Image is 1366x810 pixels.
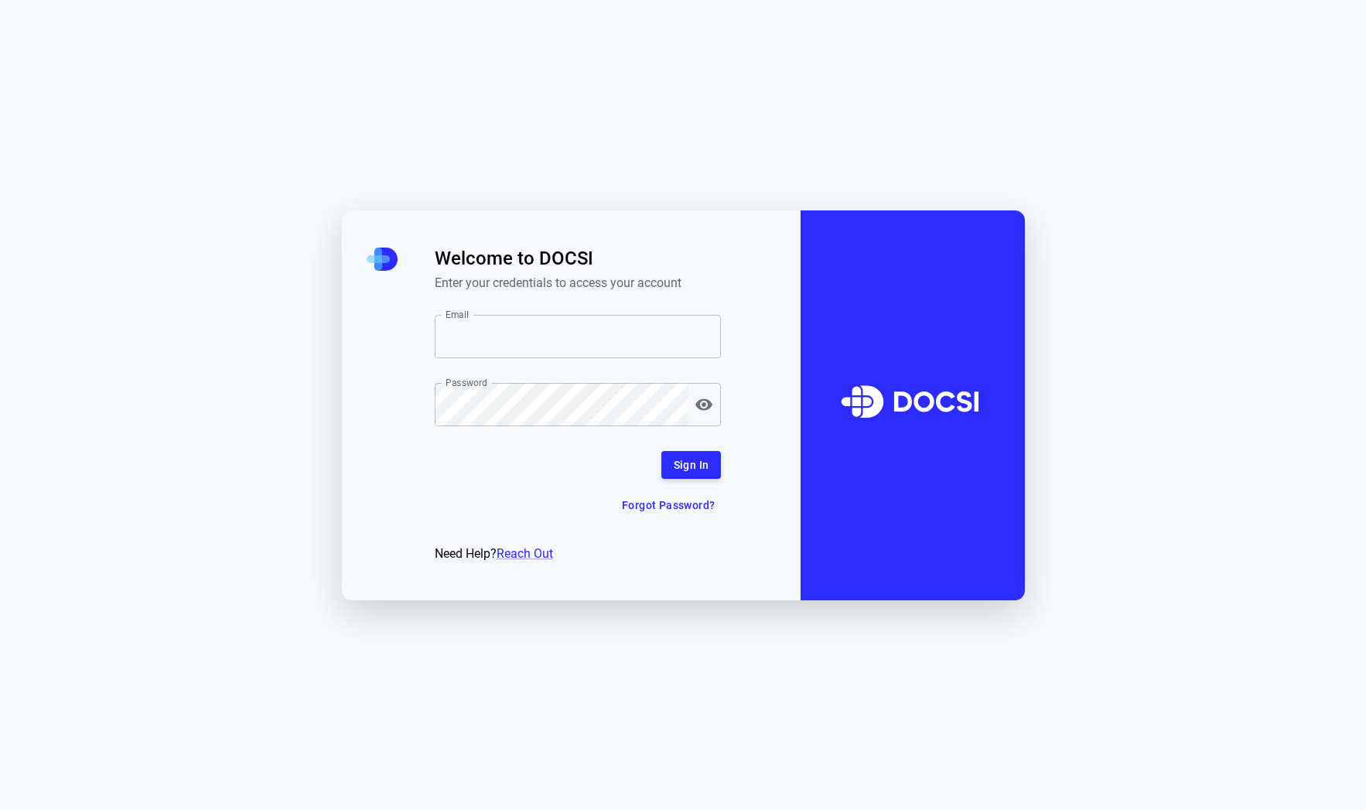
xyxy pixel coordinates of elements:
a: Reach Out [497,546,553,561]
div: Need Help? [435,545,722,563]
span: Enter your credentials to access your account [435,275,722,290]
label: Password [446,376,487,389]
button: Forgot Password? [616,491,721,520]
span: Welcome to DOCSI [435,248,722,269]
img: DOCSI Logo [828,351,996,459]
img: DOCSI Mini Logo [367,248,398,271]
button: Sign In [661,451,722,480]
label: Email [446,308,470,321]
